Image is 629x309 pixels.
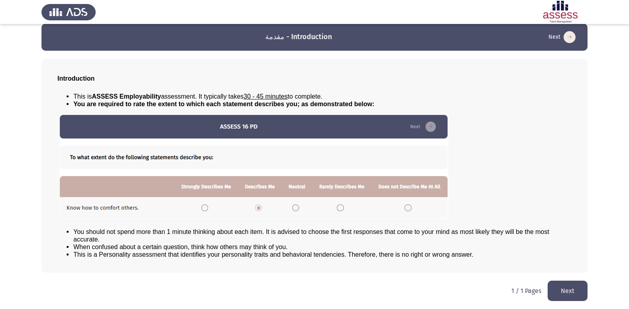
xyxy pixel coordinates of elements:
img: Assessment logo of ASSESS Employability - EBI [533,1,588,23]
span: You are required to rate the extent to which each statement describes you; as demonstrated below: [73,101,375,107]
p: 1 / 1 Pages [511,287,541,295]
span: This is a Personality assessment that identifies your personality traits and behavioral tendencie... [73,251,473,258]
b: ASSESS Employability [92,93,161,100]
u: 30 - 45 minutes [244,93,288,100]
img: Assess Talent Management logo [41,1,96,23]
button: load next page [546,31,578,44]
span: You should not spend more than 1 minute thinking about each item. It is advised to choose the fir... [73,228,549,243]
button: load next page [548,281,588,301]
h3: مقدمة - Introduction [265,32,332,42]
span: This is assessment. It typically takes to complete. [73,93,322,100]
span: When confused about a certain question, think how others may think of you. [73,244,288,250]
span: Introduction [57,75,95,82]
